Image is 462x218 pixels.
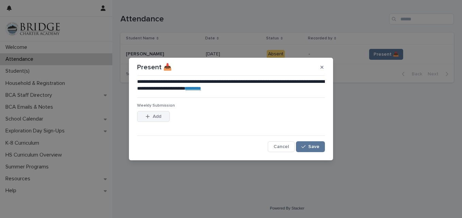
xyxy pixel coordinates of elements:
[308,144,319,149] span: Save
[137,63,172,71] p: Present 📥
[153,114,161,119] span: Add
[296,141,325,152] button: Save
[137,111,170,122] button: Add
[137,104,175,108] span: Weekly Submission
[268,141,295,152] button: Cancel
[274,144,289,149] span: Cancel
